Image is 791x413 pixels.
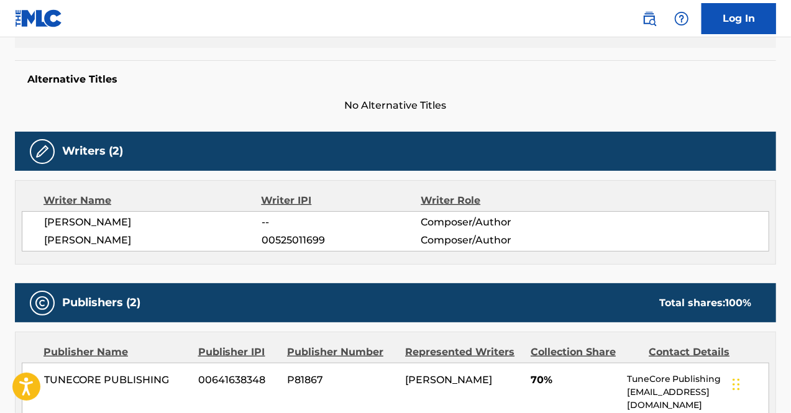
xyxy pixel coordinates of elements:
[261,193,421,208] div: Writer IPI
[27,73,764,86] h5: Alternative Titles
[733,366,740,403] div: Drag
[43,345,189,360] div: Publisher Name
[405,374,492,386] span: [PERSON_NAME]
[44,215,262,230] span: [PERSON_NAME]
[35,296,50,311] img: Publishers
[649,345,757,360] div: Contact Details
[702,3,776,34] a: Log In
[642,11,657,26] img: search
[421,233,565,248] span: Composer/Author
[287,373,396,388] span: P81867
[725,297,751,309] span: 100 %
[659,296,751,311] div: Total shares:
[421,193,566,208] div: Writer Role
[405,345,521,360] div: Represented Writers
[62,296,140,310] h5: Publishers (2)
[287,345,396,360] div: Publisher Number
[421,215,565,230] span: Composer/Author
[198,373,278,388] span: 00641638348
[637,6,662,31] a: Public Search
[627,386,769,412] p: [EMAIL_ADDRESS][DOMAIN_NAME]
[262,215,421,230] span: --
[531,373,618,388] span: 70%
[43,193,261,208] div: Writer Name
[674,11,689,26] img: help
[44,373,189,388] span: TUNECORE PUBLISHING
[15,98,776,113] span: No Alternative Titles
[62,144,123,158] h5: Writers (2)
[627,373,769,386] p: TuneCore Publishing
[262,233,421,248] span: 00525011699
[531,345,639,360] div: Collection Share
[35,144,50,159] img: Writers
[44,233,262,248] span: [PERSON_NAME]
[669,6,694,31] div: Help
[15,9,63,27] img: MLC Logo
[729,353,791,413] iframe: Chat Widget
[198,345,278,360] div: Publisher IPI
